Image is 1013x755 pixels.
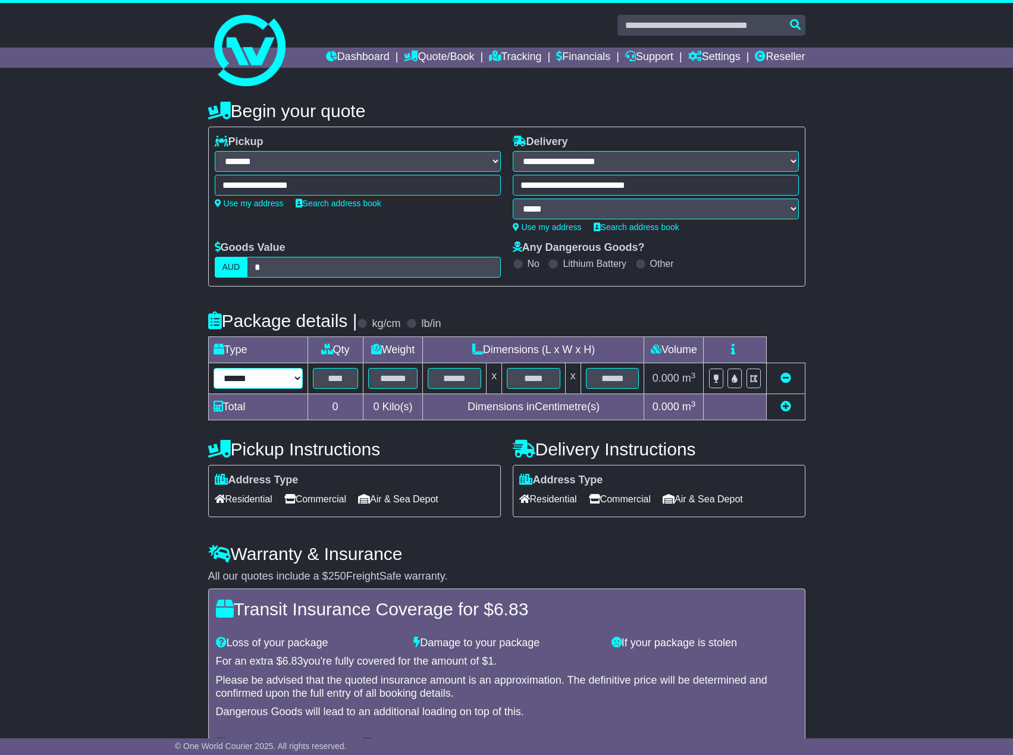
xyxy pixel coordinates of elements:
div: For an extra $ you're fully covered for the amount of $ . [216,655,798,668]
label: Delivery [513,136,568,149]
div: Damage to your package [407,637,606,650]
td: Total [208,394,308,420]
sup: 3 [691,399,696,408]
label: kg/cm [372,317,400,331]
div: Please be advised that the quoted insurance amount is an approximation. The definitive price will... [216,674,798,700]
a: Use my address [513,222,582,232]
td: Type [208,337,308,363]
a: Search address book [594,222,679,232]
a: Dashboard [326,48,390,68]
span: 6.83 [494,599,528,619]
label: lb/in [421,317,441,331]
a: Add new item [780,401,791,413]
span: © One World Courier 2025. All rights reserved. [175,741,347,751]
a: Quote/Book [404,48,474,68]
label: AUD [215,257,248,278]
span: Commercial [589,490,651,508]
div: If your package is stolen [606,637,804,650]
span: 0.000 [653,401,679,413]
label: Goods Value [215,241,286,254]
td: Dimensions (L x W x H) [423,337,644,363]
div: All our quotes include a $ FreightSafe warranty. [208,570,805,583]
div: Loss of your package [210,637,408,650]
span: 0.000 [653,372,679,384]
label: No, I'm happy with the included warranty [377,737,570,750]
label: Pickup [215,136,264,149]
label: Other [650,258,674,269]
h4: Transit Insurance Coverage for $ [216,599,798,619]
span: Air & Sea Depot [358,490,438,508]
a: Financials [556,48,610,68]
div: Dangerous Goods will lead to an additional loading on top of this. [216,706,798,719]
td: Kilo(s) [363,394,423,420]
label: Yes, add insurance cover [231,737,350,750]
span: 6.83 [283,655,303,667]
label: Lithium Battery [563,258,626,269]
span: Commercial [284,490,346,508]
span: 0 [373,401,379,413]
a: Search address book [296,199,381,208]
td: Dimensions in Centimetre(s) [423,394,644,420]
h4: Begin your quote [208,101,805,121]
h4: Pickup Instructions [208,439,501,459]
a: Reseller [755,48,805,68]
a: Use my address [215,199,284,208]
td: 0 [308,394,363,420]
sup: 3 [691,371,696,380]
label: Any Dangerous Goods? [513,241,645,254]
a: Support [625,48,673,68]
label: No [528,258,540,269]
a: Remove this item [780,372,791,384]
h4: Package details | [208,311,357,331]
td: Qty [308,337,363,363]
span: 250 [328,570,346,582]
label: Address Type [215,474,299,487]
span: 1 [488,655,494,667]
h4: Delivery Instructions [513,439,805,459]
span: Residential [215,490,272,508]
span: Air & Sea Depot [663,490,743,508]
span: Residential [519,490,577,508]
span: m [682,372,696,384]
h4: Warranty & Insurance [208,544,805,564]
td: Volume [644,337,704,363]
a: Settings [688,48,741,68]
td: x [487,363,502,394]
label: Address Type [519,474,603,487]
td: Weight [363,337,423,363]
span: m [682,401,696,413]
td: x [565,363,581,394]
a: Tracking [489,48,541,68]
